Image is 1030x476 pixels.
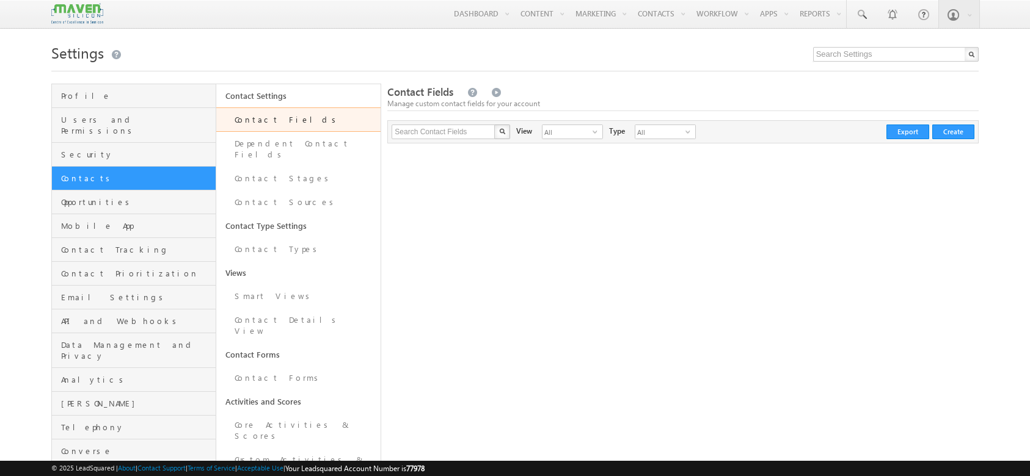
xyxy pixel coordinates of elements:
button: Export [886,124,929,139]
a: Contact Forms [216,366,381,390]
span: Contact Prioritization [61,268,213,279]
div: Type [609,124,625,137]
span: Data Management and Privacy [61,339,213,361]
span: select [685,128,695,135]
a: Contact Prioritization [52,262,216,286]
span: Telephony [61,422,213,433]
a: Email Settings [52,286,216,309]
a: Views [216,261,381,284]
div: Manage custom contact fields for your account [387,98,978,109]
span: [PERSON_NAME] [61,398,213,409]
a: Opportunities [52,190,216,214]
a: Mobile App [52,214,216,238]
span: Security [61,149,213,160]
button: Create [932,124,974,139]
a: Contact Details View [216,308,381,343]
a: About [118,464,136,472]
a: Contact Support [137,464,186,472]
a: Core Activities & Scores [216,413,381,448]
a: Contact Type Settings [216,214,381,237]
a: Profile [52,84,216,108]
span: All [635,125,685,139]
a: Contact Sources [216,190,381,214]
a: Users and Permissions [52,108,216,143]
span: select [593,128,602,135]
span: Opportunities [61,197,213,207]
a: [PERSON_NAME] [52,392,216,416]
a: Contact Fields [216,107,381,132]
span: Contact Tracking [61,244,213,255]
span: All [542,125,593,139]
span: © 2025 LeadSquared | | | | | [51,463,425,474]
input: Search Settings [813,47,979,62]
a: Telephony [52,416,216,439]
a: Smart Views [216,284,381,308]
span: API and Webhooks [61,316,213,326]
a: Data Management and Privacy [52,333,216,368]
a: Contact Types [216,237,381,261]
a: API and Webhooks [52,309,216,333]
span: Settings [51,43,104,62]
img: Search [499,128,505,134]
a: Contact Tracking [52,238,216,262]
span: 77978 [406,464,425,473]
a: Acceptable Use [237,464,283,472]
span: Email Settings [61,292,213,303]
a: Analytics [52,368,216,392]
a: Contact Settings [216,84,381,107]
a: Terms of Service [188,464,235,472]
span: Your Leadsquared Account Number is [285,464,425,473]
a: Contact Forms [216,343,381,366]
span: Profile [61,90,213,101]
a: Contacts [52,167,216,190]
span: Analytics [61,374,213,385]
span: Mobile App [61,220,213,231]
span: Contacts [61,173,213,184]
a: Converse [52,439,216,463]
a: Activities and Scores [216,390,381,413]
span: Contact Fields [387,85,453,99]
a: Security [52,143,216,167]
span: Users and Permissions [61,114,213,136]
a: Dependent Contact Fields [216,132,381,167]
img: Custom Logo [51,3,103,24]
div: View [516,124,532,137]
a: Contact Stages [216,167,381,190]
span: Converse [61,445,213,456]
